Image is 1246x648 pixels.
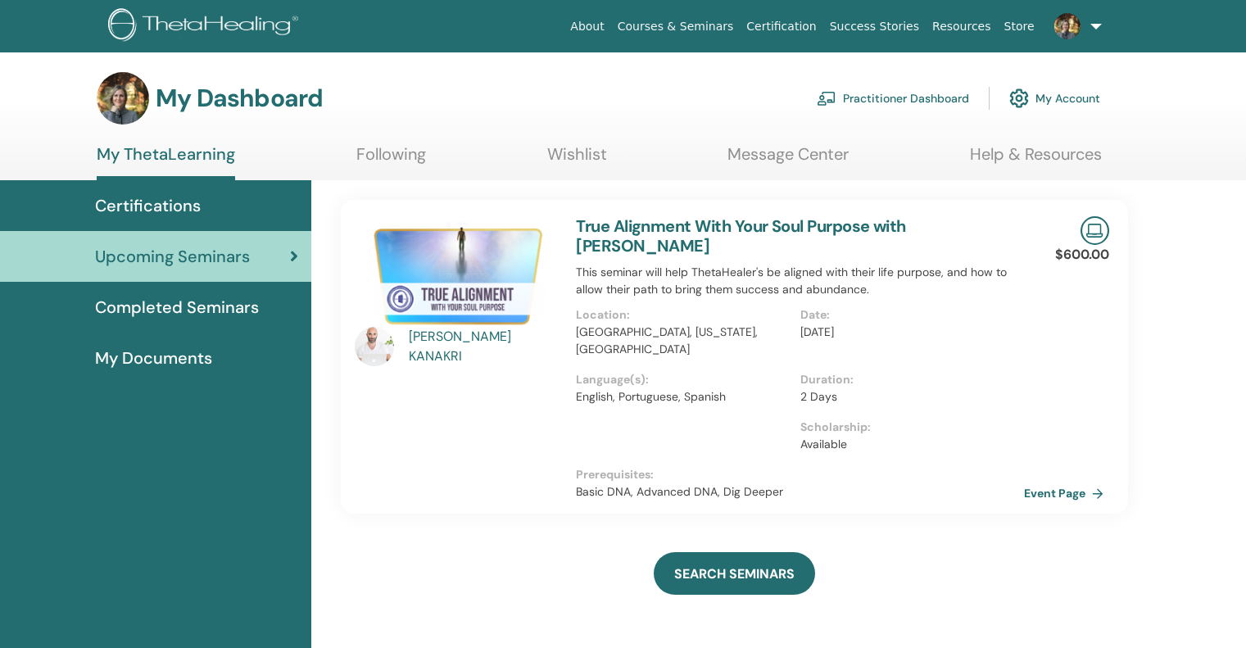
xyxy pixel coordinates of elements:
[1009,84,1029,112] img: cog.svg
[1054,13,1081,39] img: default.jpg
[800,436,1014,453] p: Available
[1009,80,1100,116] a: My Account
[576,388,790,406] p: English, Portuguese, Spanish
[97,144,235,180] a: My ThetaLearning
[95,295,259,319] span: Completed Seminars
[576,483,1024,501] p: Basic DNA, Advanced DNA, Dig Deeper
[156,84,323,113] h3: My Dashboard
[970,144,1102,176] a: Help & Resources
[355,327,394,366] img: default.jpg
[800,371,1014,388] p: Duration :
[95,346,212,370] span: My Documents
[817,80,969,116] a: Practitioner Dashboard
[1081,216,1109,245] img: Live Online Seminar
[800,306,1014,324] p: Date :
[1055,245,1109,265] p: $600.00
[823,11,926,42] a: Success Stories
[576,306,790,324] p: Location :
[1024,481,1110,505] a: Event Page
[95,193,201,218] span: Certifications
[547,144,607,176] a: Wishlist
[97,72,149,125] img: default.jpg
[740,11,822,42] a: Certification
[576,371,790,388] p: Language(s) :
[576,215,906,256] a: True Alignment With Your Soul Purpose with [PERSON_NAME]
[817,91,836,106] img: chalkboard-teacher.svg
[611,11,741,42] a: Courses & Seminars
[674,565,795,582] span: SEARCH SEMINARS
[576,324,790,358] p: [GEOGRAPHIC_DATA], [US_STATE], [GEOGRAPHIC_DATA]
[926,11,998,42] a: Resources
[108,8,304,45] img: logo.png
[800,419,1014,436] p: Scholarship :
[355,216,556,332] img: True Alignment With Your Soul Purpose
[564,11,610,42] a: About
[727,144,849,176] a: Message Center
[800,388,1014,406] p: 2 Days
[95,244,250,269] span: Upcoming Seminars
[576,264,1024,298] p: This seminar will help ThetaHealer's be aligned with their life purpose, and how to allow their p...
[576,466,1024,483] p: Prerequisites :
[409,327,560,366] a: [PERSON_NAME] KANAKRI
[998,11,1041,42] a: Store
[356,144,426,176] a: Following
[800,324,1014,341] p: [DATE]
[654,552,815,595] a: SEARCH SEMINARS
